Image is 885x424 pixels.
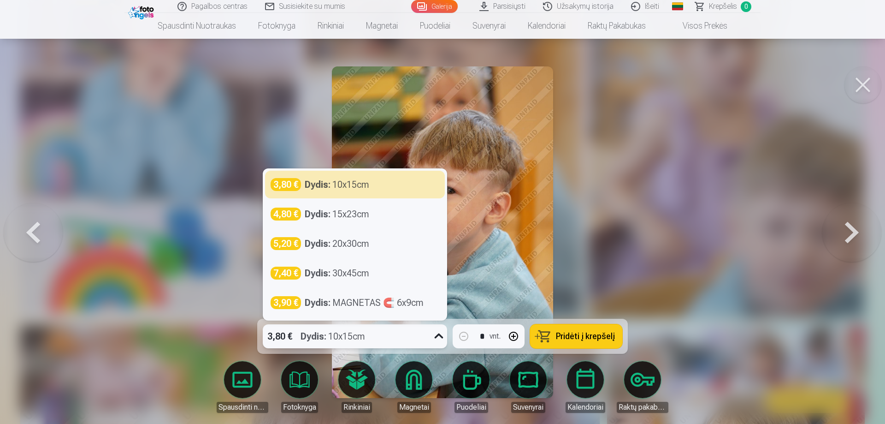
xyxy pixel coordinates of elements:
div: vnt. [490,331,501,342]
div: MAGNETAS 🧲 6x9cm [305,296,424,309]
a: Kalendoriai [560,361,611,413]
a: Visos prekės [657,13,738,39]
span: 0 [741,1,751,12]
button: Pridėti į krepšelį [530,324,622,348]
div: 7,40 € [271,267,301,280]
div: Suvenyrai [511,402,545,413]
a: Puodeliai [445,361,497,413]
span: Krepšelis [709,1,737,12]
span: Pridėti į krepšelį [556,332,615,340]
strong: Dydis : [301,330,326,343]
div: Rinkiniai [342,402,372,413]
strong: Dydis : [305,237,330,250]
div: Puodeliai [454,402,488,413]
a: Kalendoriai [517,13,577,39]
div: 20x30cm [305,237,369,250]
div: Raktų pakabukas [617,402,668,413]
strong: Dydis : [305,178,330,191]
div: 5,20 € [271,237,301,250]
div: 10x15cm [305,178,369,191]
div: 3,90 € [271,296,301,309]
a: Magnetai [355,13,409,39]
a: Rinkiniai [331,361,383,413]
a: Suvenyrai [461,13,517,39]
a: Spausdinti nuotraukas [217,361,268,413]
div: 10x15cm [301,324,365,348]
div: 30x45cm [305,267,369,280]
img: /fa2 [128,4,156,19]
a: Suvenyrai [502,361,554,413]
a: Rinkiniai [307,13,355,39]
a: Raktų pakabukas [577,13,657,39]
div: 4,80 € [271,208,301,221]
div: 3,80 € [263,324,297,348]
strong: Dydis : [305,296,330,309]
a: Fotoknyga [247,13,307,39]
strong: Dydis : [305,208,330,221]
div: Fotoknyga [281,402,318,413]
div: Magnetai [397,402,431,413]
a: Spausdinti nuotraukas [147,13,247,39]
a: Fotoknyga [274,361,325,413]
a: Raktų pakabukas [617,361,668,413]
div: 15x23cm [305,208,369,221]
strong: Dydis : [305,267,330,280]
a: Puodeliai [409,13,461,39]
div: Kalendoriai [566,402,605,413]
div: Spausdinti nuotraukas [217,402,268,413]
div: 3,80 € [271,178,301,191]
a: Magnetai [388,361,440,413]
